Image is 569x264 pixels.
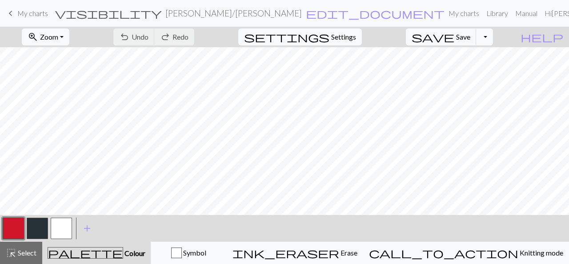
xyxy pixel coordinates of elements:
button: Symbol [151,242,227,264]
button: Erase [227,242,363,264]
button: Colour [42,242,151,264]
span: Erase [339,248,357,257]
span: Knitting mode [518,248,563,257]
a: Manual [512,4,541,22]
span: Symbol [182,248,206,257]
span: save [412,31,454,43]
span: settings [244,31,329,43]
span: help [521,31,563,43]
span: add [82,222,92,235]
span: palette [48,247,123,259]
span: Zoom [40,32,58,41]
a: My charts [5,6,48,21]
a: Library [483,4,512,22]
h2: [PERSON_NAME] / [PERSON_NAME] [165,8,302,18]
span: keyboard_arrow_left [5,7,16,20]
span: Colour [123,249,145,257]
button: Knitting mode [363,242,569,264]
span: Settings [331,32,356,42]
span: zoom_in [28,31,38,43]
button: Save [406,28,477,45]
span: call_to_action [369,247,518,259]
i: Settings [244,32,329,42]
span: visibility [55,7,162,20]
span: ink_eraser [232,247,339,259]
button: Zoom [22,28,69,45]
span: Select [16,248,36,257]
a: My charts [445,4,483,22]
span: edit_document [306,7,445,20]
span: highlight_alt [6,247,16,259]
span: My charts [17,9,48,17]
button: SettingsSettings [238,28,362,45]
span: Save [456,32,470,41]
